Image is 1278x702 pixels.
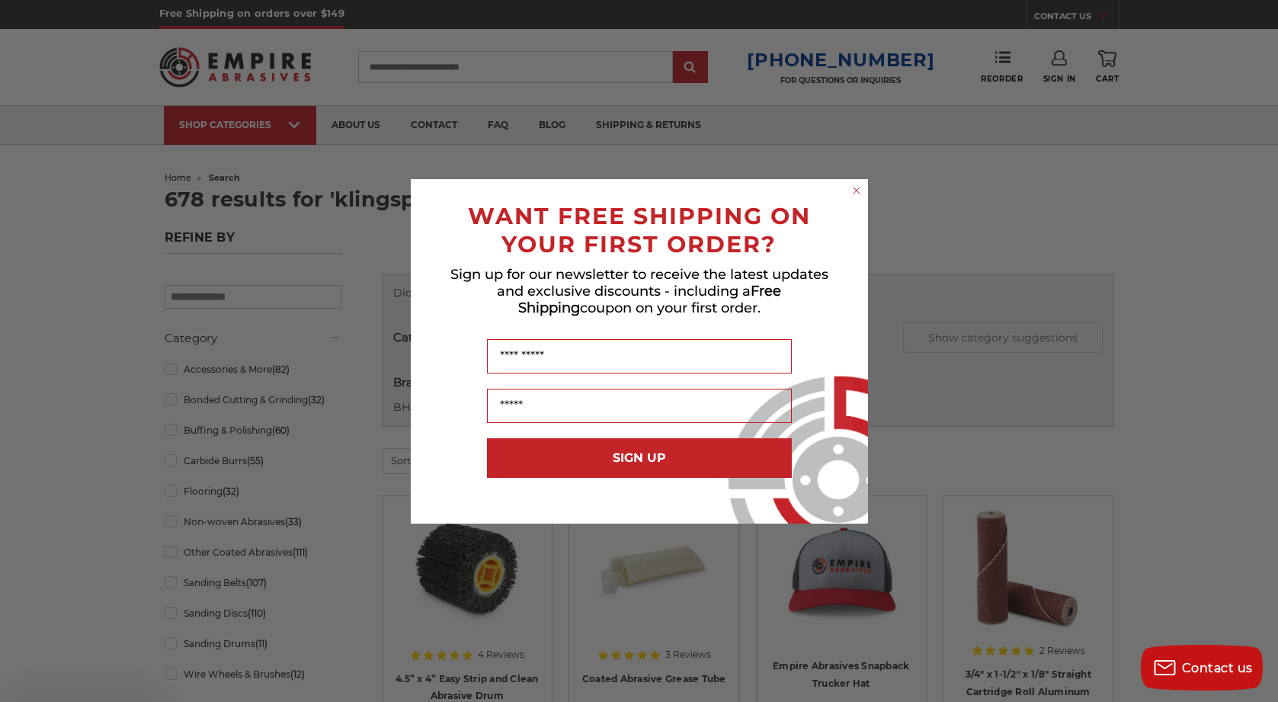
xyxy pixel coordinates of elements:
[849,183,864,198] button: Close dialog
[487,389,792,423] input: Email
[487,438,792,478] button: SIGN UP
[468,202,811,258] span: WANT FREE SHIPPING ON YOUR FIRST ORDER?
[1182,661,1253,675] span: Contact us
[450,266,828,316] span: Sign up for our newsletter to receive the latest updates and exclusive discounts - including a co...
[1141,645,1263,691] button: Contact us
[518,283,782,316] span: Free Shipping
